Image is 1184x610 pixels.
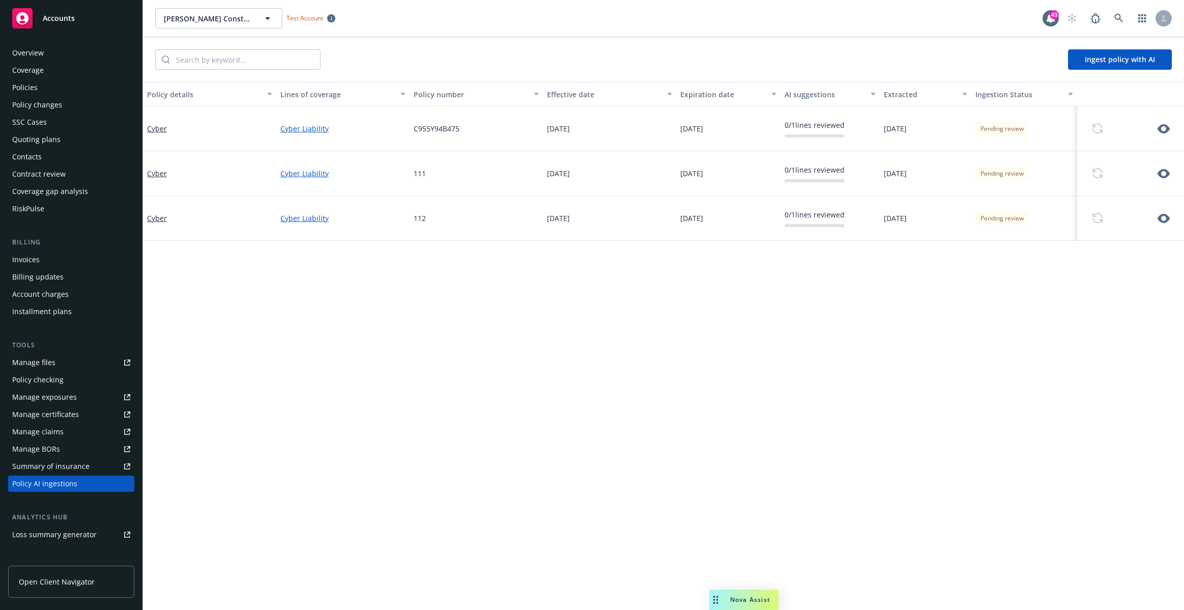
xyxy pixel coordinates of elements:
[280,89,394,100] div: Lines of coverage
[12,166,66,182] div: Contract review
[1109,8,1129,29] a: Search
[785,120,845,130] div: 0 / 1 lines reviewed
[884,123,907,134] span: [DATE]
[680,123,703,134] span: [DATE]
[1062,8,1082,29] a: Start snowing
[709,590,722,610] div: Drag to move
[280,213,406,224] a: Cyber Liability
[975,89,1062,100] div: Ingestion Status
[155,8,282,29] button: [PERSON_NAME] Construction
[8,372,134,388] a: Policy checking
[8,526,134,543] a: Loss summary generator
[147,169,167,178] a: Cyber
[12,286,69,302] div: Account charges
[147,124,167,133] a: Cyber
[785,209,845,220] div: 0 / 1 lines reviewed
[12,372,64,388] div: Policy checking
[12,114,47,130] div: SSC Cases
[164,13,252,24] span: [PERSON_NAME] Construction
[8,406,134,423] a: Manage certificates
[975,122,1029,135] div: Pending review
[280,123,406,134] a: Cyber Liability
[8,62,134,78] a: Coverage
[147,89,261,100] div: Policy details
[8,441,134,457] a: Manage BORs
[276,82,410,106] button: Lines of coverage
[547,123,570,134] span: [DATE]
[12,458,90,475] div: Summary of insurance
[1085,8,1106,29] a: Report a Bug
[12,252,40,268] div: Invoices
[43,14,75,22] span: Accounts
[147,213,167,223] a: Cyber
[547,168,570,179] span: [DATE]
[8,4,134,33] a: Accounts
[414,168,426,179] span: 111
[143,82,276,106] button: Policy details
[8,512,134,522] div: Analytics hub
[12,79,38,96] div: Policies
[785,164,845,175] div: 0 / 1 lines reviewed
[8,79,134,96] a: Policies
[543,82,676,106] button: Effective date
[730,595,770,604] span: Nova Assist
[414,123,459,134] span: C955Y94B475
[971,82,1077,106] button: Ingestion Status
[8,340,134,350] div: Tools
[680,168,703,179] span: [DATE]
[1050,10,1059,19] div: 43
[8,201,134,217] a: RiskPulse
[19,576,95,587] span: Open Client Navigator
[414,89,528,100] div: Policy number
[8,303,134,320] a: Installment plans
[12,526,97,543] div: Loss summary generator
[1132,8,1152,29] a: Switch app
[709,590,778,610] button: Nova Assist
[8,286,134,302] a: Account charges
[8,97,134,113] a: Policy changes
[12,131,61,148] div: Quoting plans
[8,458,134,475] a: Summary of insurance
[884,213,907,224] span: [DATE]
[547,89,661,100] div: Effective date
[170,50,320,69] input: Search by keyword...
[282,13,339,23] span: Test Account
[12,441,60,457] div: Manage BORs
[975,167,1029,180] div: Pending review
[547,213,570,224] span: [DATE]
[880,82,971,106] button: Extracted
[12,476,77,492] div: Policy AI ingestions
[884,89,956,100] div: Extracted
[12,389,77,405] div: Manage exposures
[12,45,44,61] div: Overview
[286,14,323,22] span: Test Account
[414,213,426,224] span: 112
[680,89,765,100] div: Expiration date
[8,237,134,247] div: Billing
[975,212,1029,225] div: Pending review
[12,183,88,200] div: Coverage gap analysis
[676,82,780,106] button: Expiration date
[8,476,134,492] a: Policy AI ingestions
[8,424,134,440] a: Manage claims
[12,62,44,78] div: Coverage
[280,168,406,179] a: Cyber Liability
[12,201,44,217] div: RiskPulse
[8,166,134,182] a: Contract review
[410,82,543,106] button: Policy number
[8,389,134,405] a: Manage exposures
[8,149,134,165] a: Contacts
[8,183,134,200] a: Coverage gap analysis
[12,269,64,285] div: Billing updates
[781,82,880,106] button: AI suggestions
[12,406,79,423] div: Manage certificates
[8,131,134,148] a: Quoting plans
[162,56,170,64] svg: Search
[12,97,62,113] div: Policy changes
[884,168,907,179] span: [DATE]
[12,424,64,440] div: Manage claims
[1068,49,1172,70] button: Ingest policy with AI
[8,252,134,268] a: Invoices
[680,213,703,224] span: [DATE]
